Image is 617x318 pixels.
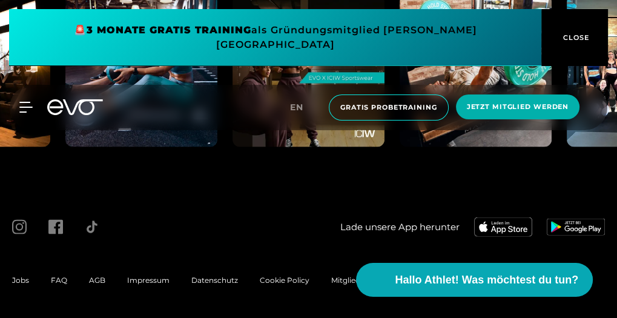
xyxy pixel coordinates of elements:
[191,276,238,285] a: Datenschutz
[290,101,318,114] a: en
[260,276,309,285] a: Cookie Policy
[541,9,608,66] button: CLOSE
[325,94,452,121] a: Gratis Probetraining
[127,276,170,285] a: Impressum
[89,276,105,285] a: AGB
[331,276,419,285] a: Mitgliedschaft kündigen
[395,272,578,288] span: Hallo Athlet! Was möchtest du tun?
[467,102,569,112] span: Jetzt Mitglied werden
[51,276,67,285] a: FAQ
[452,94,583,121] a: Jetzt Mitglied werden
[560,32,590,43] span: CLOSE
[290,102,303,113] span: en
[340,102,437,113] span: Gratis Probetraining
[340,220,460,234] span: Lade unsere App herunter
[12,276,29,285] a: Jobs
[356,263,593,297] button: Hallo Athlet! Was möchtest du tun?
[474,217,532,237] img: evofitness app
[547,219,605,236] img: evofitness app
